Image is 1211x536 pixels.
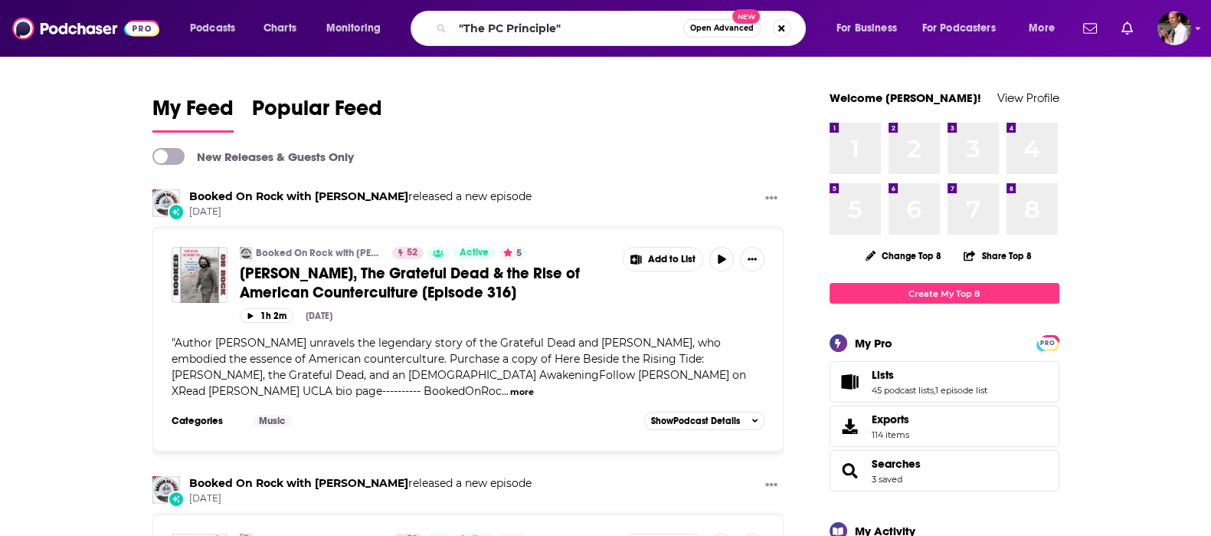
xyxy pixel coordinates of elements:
span: ... [502,384,509,398]
button: open menu [826,16,916,41]
span: Exports [872,413,909,426]
button: Show profile menu [1157,12,1191,45]
span: Add to List [648,254,696,265]
a: View Profile [997,90,1059,105]
a: Lists [835,371,866,393]
a: Searches [835,460,866,482]
span: , [934,385,935,396]
a: PRO [1039,337,1057,348]
span: Show Podcast Details [651,416,740,426]
a: 1 episode list [935,385,987,396]
div: My Pro [855,336,892,350]
button: Show More Button [759,476,784,495]
span: For Business [836,18,897,39]
a: Lists [872,368,987,382]
span: Open Advanced [690,25,754,32]
button: more [510,386,534,399]
span: For Podcasters [922,18,996,39]
a: Active [453,247,495,259]
a: Popular Feed [252,95,382,133]
a: Welcome [PERSON_NAME]! [830,90,981,105]
button: open menu [316,16,401,41]
a: Create My Top 8 [830,283,1059,304]
a: Booked On Rock with [PERSON_NAME] [256,247,382,259]
button: ShowPodcast Details [644,412,765,430]
a: Charts [254,16,306,41]
button: open menu [1018,16,1074,41]
div: [DATE] [306,311,332,321]
a: My Feed [152,95,234,133]
a: 45 podcast lists [872,385,934,396]
a: Booked On Rock with Eric Senich [189,189,408,203]
span: More [1029,18,1055,39]
a: 3 saved [872,474,902,485]
a: [PERSON_NAME], The Grateful Dead & the Rise of American Counterculture [Episode 316] [240,264,612,302]
div: Search podcasts, credits, & more... [425,11,820,46]
span: [DATE] [189,206,532,219]
button: 1h 2m [240,308,293,323]
span: Active [460,245,489,261]
span: New [732,9,760,24]
a: Show notifications dropdown [1077,15,1103,41]
a: Show notifications dropdown [1115,15,1139,41]
span: Monitoring [326,18,381,39]
a: Music [253,415,292,427]
img: Booked On Rock with Eric Senich [240,247,252,259]
div: New Episode [168,203,185,220]
img: Jerry Garcia, The Grateful Dead & the Rise of American Counterculture [Episode 316] [172,247,227,303]
span: Exports [835,416,866,437]
h3: Categories [172,415,241,427]
span: Charts [263,18,296,39]
button: Show More Button [759,189,784,209]
span: [DATE] [189,492,532,505]
span: Lists [872,368,894,382]
span: PRO [1039,337,1057,349]
img: Booked On Rock with Eric Senich [152,189,180,217]
img: Podchaser - Follow, Share and Rate Podcasts [12,14,159,43]
span: Popular Feed [252,95,382,130]
span: Logged in as Quarto [1157,12,1191,45]
button: Open AdvancedNew [683,19,761,38]
input: Search podcasts, credits, & more... [453,16,683,41]
img: Booked On Rock with Eric Senich [152,476,180,504]
a: Exports [830,406,1059,447]
button: Show More Button [624,248,703,271]
button: 5 [499,247,526,259]
button: open menu [179,16,255,41]
span: " [172,336,746,398]
a: Searches [872,457,921,471]
h3: released a new episode [189,476,532,491]
span: Lists [830,361,1059,403]
span: Author [PERSON_NAME] unravels the legendary story of the Grateful Dead and [PERSON_NAME], who emb... [172,336,746,398]
a: Booked On Rock with Eric Senich [189,476,408,490]
span: [PERSON_NAME], The Grateful Dead & the Rise of American Counterculture [Episode 316] [240,264,580,302]
span: 114 items [872,429,909,440]
button: Share Top 8 [963,241,1032,271]
span: 52 [407,245,417,261]
span: My Feed [152,95,234,130]
a: 52 [392,247,424,259]
button: Change Top 8 [856,246,951,265]
button: Show More Button [740,247,764,271]
button: open menu [912,16,1018,41]
span: Searches [830,450,1059,492]
span: Podcasts [190,18,235,39]
a: New Releases & Guests Only [152,148,354,165]
div: New Episode [168,491,185,508]
h3: released a new episode [189,189,532,204]
img: User Profile [1157,12,1191,45]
